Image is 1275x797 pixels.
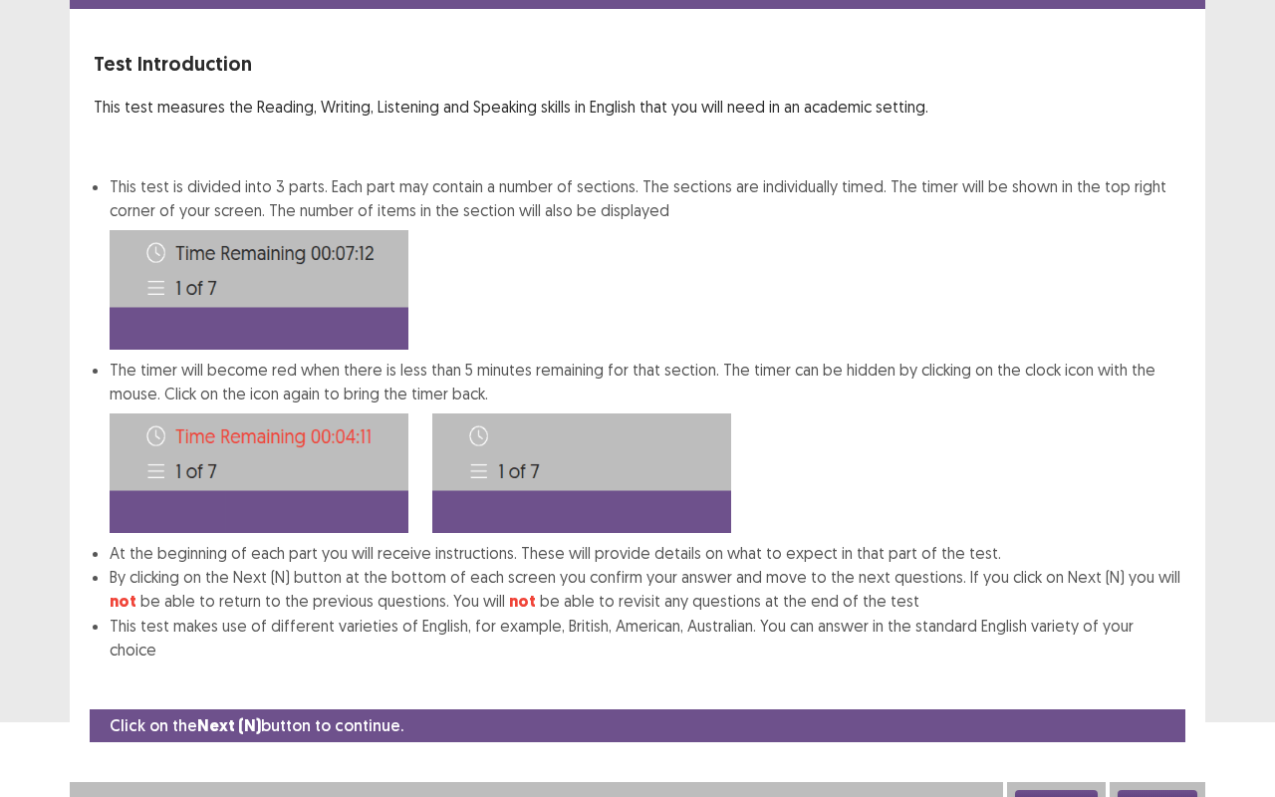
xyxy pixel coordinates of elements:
[509,591,536,612] strong: not
[94,95,1181,119] p: This test measures the Reading, Writing, Listening and Speaking skills in English that you will n...
[110,614,1181,662] li: This test makes use of different varieties of English, for example, British, American, Australian...
[432,413,731,533] img: Time-image
[110,358,1181,541] li: The timer will become red when there is less than 5 minutes remaining for that section. The timer...
[110,230,408,350] img: Time-image
[197,715,261,736] strong: Next (N)
[110,591,136,612] strong: not
[110,174,1181,350] li: This test is divided into 3 parts. Each part may contain a number of sections. The sections are i...
[110,541,1181,565] li: At the beginning of each part you will receive instructions. These will provide details on what t...
[110,713,403,738] p: Click on the button to continue.
[110,565,1181,614] li: By clicking on the Next (N) button at the bottom of each screen you confirm your answer and move ...
[110,413,408,533] img: Time-image
[94,49,1181,79] p: Test Introduction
